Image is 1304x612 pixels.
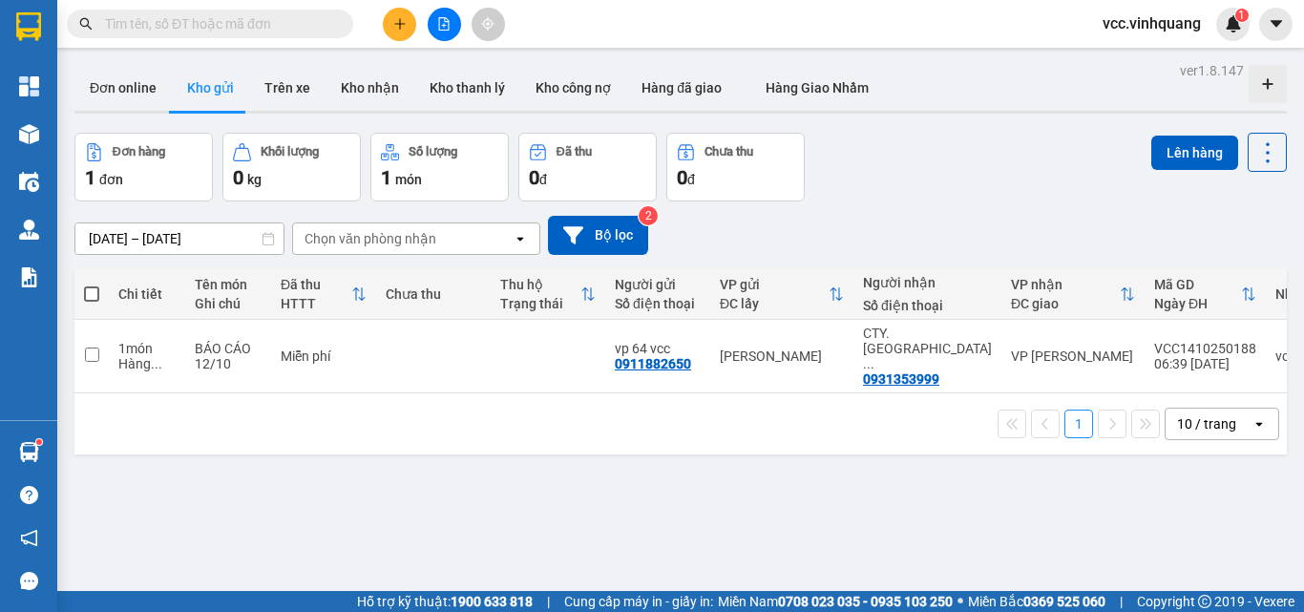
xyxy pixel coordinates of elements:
[19,172,39,192] img: warehouse-icon
[472,8,505,41] button: aim
[491,269,605,320] th: Toggle SortBy
[1225,15,1242,32] img: icon-new-feature
[1064,410,1093,438] button: 1
[409,145,457,158] div: Số lượng
[720,348,844,364] div: [PERSON_NAME]
[529,166,539,189] span: 0
[863,371,939,387] div: 0931353999
[1145,269,1266,320] th: Toggle SortBy
[615,277,701,292] div: Người gửi
[19,124,39,144] img: warehouse-icon
[1011,348,1135,364] div: VP [PERSON_NAME]
[381,166,391,189] span: 1
[1023,594,1105,609] strong: 0369 525 060
[720,296,829,311] div: ĐC lấy
[615,356,691,371] div: 0911882650
[615,341,701,356] div: vp 64 vcc
[863,326,992,371] div: CTY. VĨNH QUANG
[36,439,42,445] sup: 1
[79,17,93,31] span: search
[222,133,361,201] button: Khối lượng0kg
[233,166,243,189] span: 0
[557,145,592,158] div: Đã thu
[1259,8,1293,41] button: caret-down
[281,348,367,364] div: Miễn phí
[281,277,351,292] div: Đã thu
[428,8,461,41] button: file-add
[19,442,39,462] img: warehouse-icon
[639,206,658,225] sup: 2
[766,80,869,95] span: Hàng Giao Nhầm
[1120,591,1123,612] span: |
[687,172,695,187] span: đ
[518,133,657,201] button: Đã thu0đ
[151,356,162,371] span: ...
[172,65,249,111] button: Kho gửi
[1154,356,1256,371] div: 06:39 [DATE]
[20,486,38,504] span: question-circle
[677,166,687,189] span: 0
[481,17,494,31] span: aim
[271,269,376,320] th: Toggle SortBy
[19,76,39,96] img: dashboard-icon
[261,145,319,158] div: Khối lượng
[85,166,95,189] span: 1
[1151,136,1238,170] button: Lên hàng
[863,356,874,371] span: ...
[16,12,41,41] img: logo-vxr
[118,356,176,371] div: Hàng thông thường
[19,267,39,287] img: solution-icon
[195,296,262,311] div: Ghi chú
[75,223,284,254] input: Select a date range.
[74,65,172,111] button: Đơn online
[957,598,963,605] span: ⚪️
[1180,60,1244,81] div: ver 1.8.147
[615,296,701,311] div: Số điện thoại
[1238,9,1245,22] span: 1
[718,591,953,612] span: Miền Nam
[968,591,1105,612] span: Miền Bắc
[414,65,520,111] button: Kho thanh lý
[1249,65,1287,103] div: Tạo kho hàng mới
[305,229,436,248] div: Chọn văn phòng nhận
[705,145,753,158] div: Chưa thu
[383,8,416,41] button: plus
[20,529,38,547] span: notification
[395,172,422,187] span: món
[118,286,176,302] div: Chi tiết
[195,341,262,371] div: BÁO CÁO 12/10
[500,296,580,311] div: Trạng thái
[548,216,648,255] button: Bộ lọc
[547,591,550,612] span: |
[247,172,262,187] span: kg
[393,17,407,31] span: plus
[249,65,326,111] button: Trên xe
[1001,269,1145,320] th: Toggle SortBy
[195,277,262,292] div: Tên món
[451,594,533,609] strong: 1900 633 818
[1011,277,1120,292] div: VP nhận
[370,133,509,201] button: Số lượng1món
[539,172,547,187] span: đ
[626,65,737,111] button: Hàng đã giao
[1154,341,1256,356] div: VCC1410250188
[19,220,39,240] img: warehouse-icon
[520,65,626,111] button: Kho công nợ
[1087,11,1216,35] span: vcc.vinhquang
[863,275,992,290] div: Người nhận
[500,277,580,292] div: Thu hộ
[863,298,992,313] div: Số điện thoại
[1154,277,1241,292] div: Mã GD
[118,341,176,356] div: 1 món
[437,17,451,31] span: file-add
[513,231,528,246] svg: open
[74,133,213,201] button: Đơn hàng1đơn
[1198,595,1211,608] span: copyright
[281,296,351,311] div: HTTT
[1177,414,1236,433] div: 10 / trang
[564,591,713,612] span: Cung cấp máy in - giấy in:
[105,13,330,34] input: Tìm tên, số ĐT hoặc mã đơn
[113,145,165,158] div: Đơn hàng
[99,172,123,187] span: đơn
[710,269,853,320] th: Toggle SortBy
